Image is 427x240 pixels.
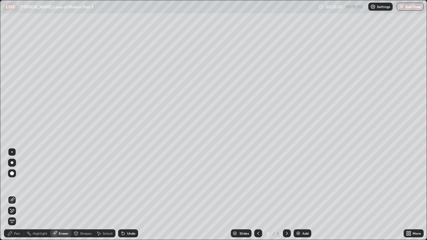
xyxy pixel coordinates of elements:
div: Select [103,232,113,235]
div: Add [302,232,309,235]
button: End Class [397,3,424,11]
span: Erase all [8,219,16,223]
div: Undo [127,232,135,235]
div: / [273,231,275,235]
div: More [413,232,421,235]
p: Settings [377,5,390,8]
div: 5 [265,231,272,235]
div: Highlight [33,232,47,235]
p: LIVE [6,4,15,9]
div: 5 [276,230,280,236]
img: add-slide-button [296,231,301,236]
img: end-class-cross [399,4,404,9]
div: Pen [14,232,20,235]
div: Slides [240,232,249,235]
img: class-settings-icons [370,4,376,9]
div: Eraser [59,232,69,235]
div: Shapes [80,232,91,235]
p: [PERSON_NAME] Laws of Motion Part 3 [20,4,93,9]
